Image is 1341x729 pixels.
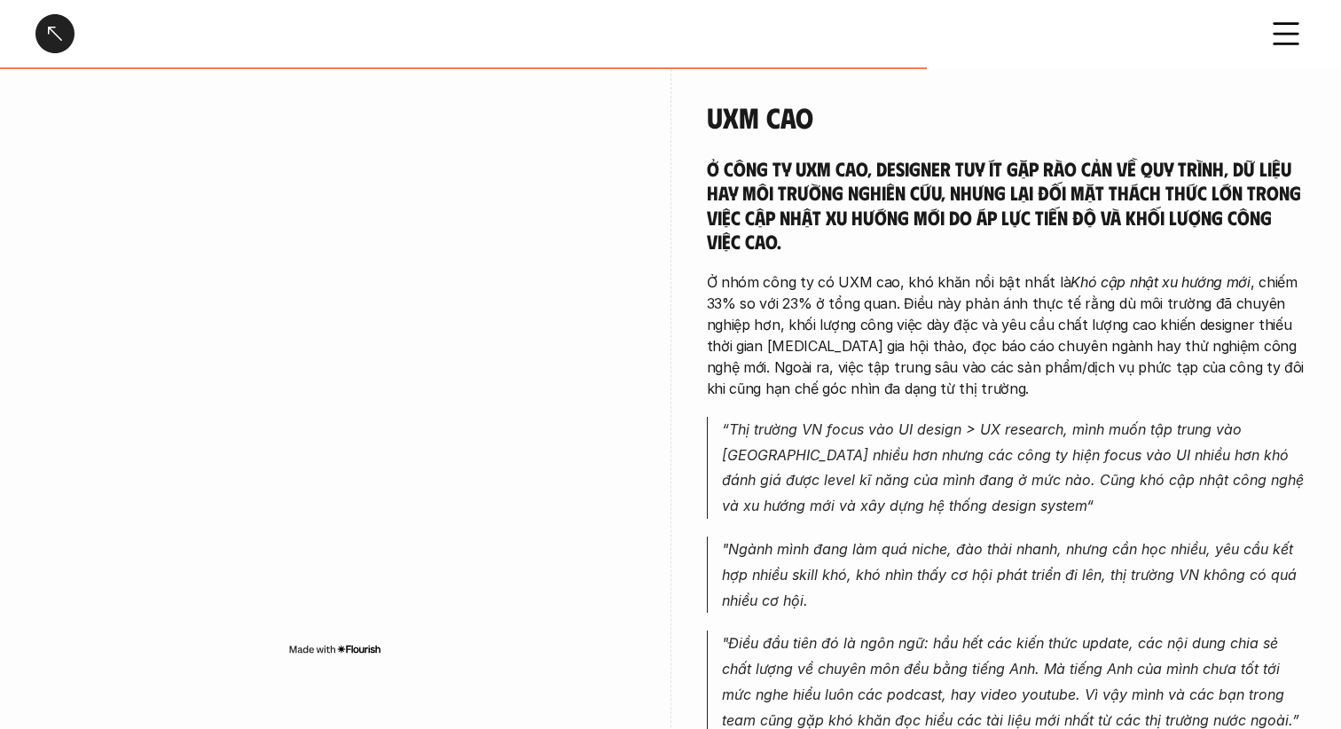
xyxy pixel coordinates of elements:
[722,420,1308,514] em: “Thị trường VN focus vào UI design > UX research, mình muốn tập trung vào [GEOGRAPHIC_DATA] nhiều...
[707,271,1306,399] p: Ở nhóm công ty có UXM cao, khó khăn nổi bật nhất là , chiếm 33% so với 23% ở tổng quan. Điều này ...
[1070,273,1251,291] em: Khó cập nhật xu hướng mới
[288,642,381,656] img: Made with Flourish
[707,156,1306,254] h5: Ở công ty UXM cao, designer tuy ít gặp rào cản về quy trình, dữ liệu hay môi trường nghiên cứu, n...
[722,540,1301,609] em: "Ngành mình đang làm quá niche, đào thải nhanh, nhưng cần học nhiều, yêu cầu kết hợp nhiều skill ...
[35,106,635,639] iframe: Interactive or visual content
[722,634,1299,728] em: "Điều đầu tiên đó là ngôn ngữ: hầu hết các kiến thức update, các nội dung chia sẻ chất lượng về c...
[707,100,1306,134] h4: UXM Cao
